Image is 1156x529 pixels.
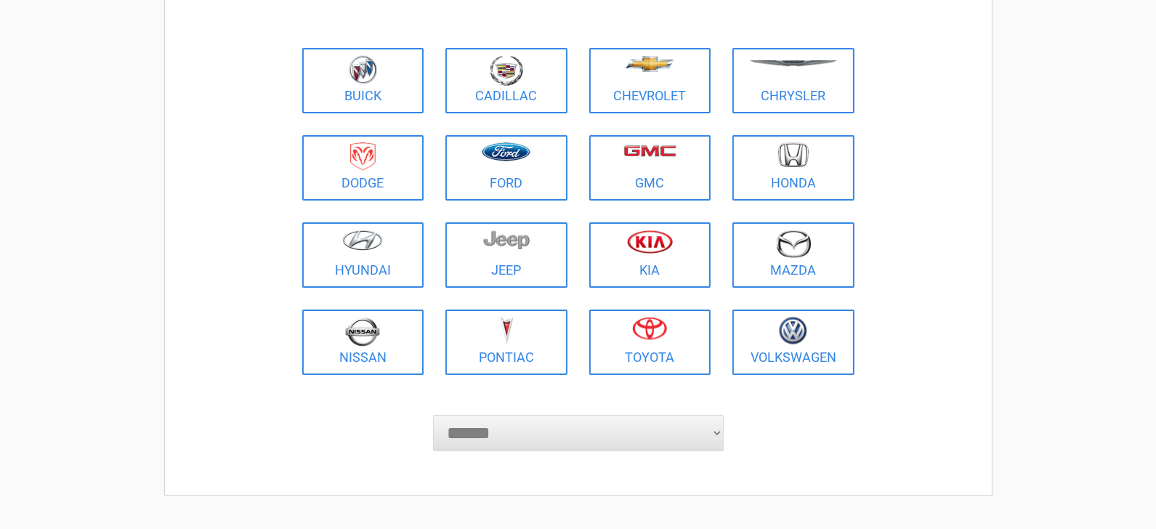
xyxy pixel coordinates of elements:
img: pontiac [499,317,514,344]
img: hyundai [342,230,383,251]
a: Jeep [445,222,567,288]
a: Toyota [589,310,711,375]
a: Mazda [732,222,854,288]
a: Chrysler [732,48,854,113]
img: mazda [775,230,812,258]
a: Buick [302,48,424,113]
a: Dodge [302,135,424,201]
a: Volkswagen [732,310,854,375]
img: honda [778,142,809,168]
a: Cadillac [445,48,567,113]
img: ford [482,142,530,161]
img: chrysler [749,60,838,67]
a: Honda [732,135,854,201]
img: buick [349,55,377,84]
img: kia [627,230,673,254]
a: Nissan [302,310,424,375]
img: jeep [483,230,530,250]
img: gmc [623,145,676,157]
a: Hyundai [302,222,424,288]
img: nissan [345,317,380,347]
img: dodge [350,142,376,171]
a: Pontiac [445,310,567,375]
a: Chevrolet [589,48,711,113]
img: chevrolet [626,56,674,72]
img: cadillac [490,55,523,86]
img: volkswagen [779,317,807,345]
a: GMC [589,135,711,201]
img: toyota [632,317,667,340]
a: Kia [589,222,711,288]
a: Ford [445,135,567,201]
